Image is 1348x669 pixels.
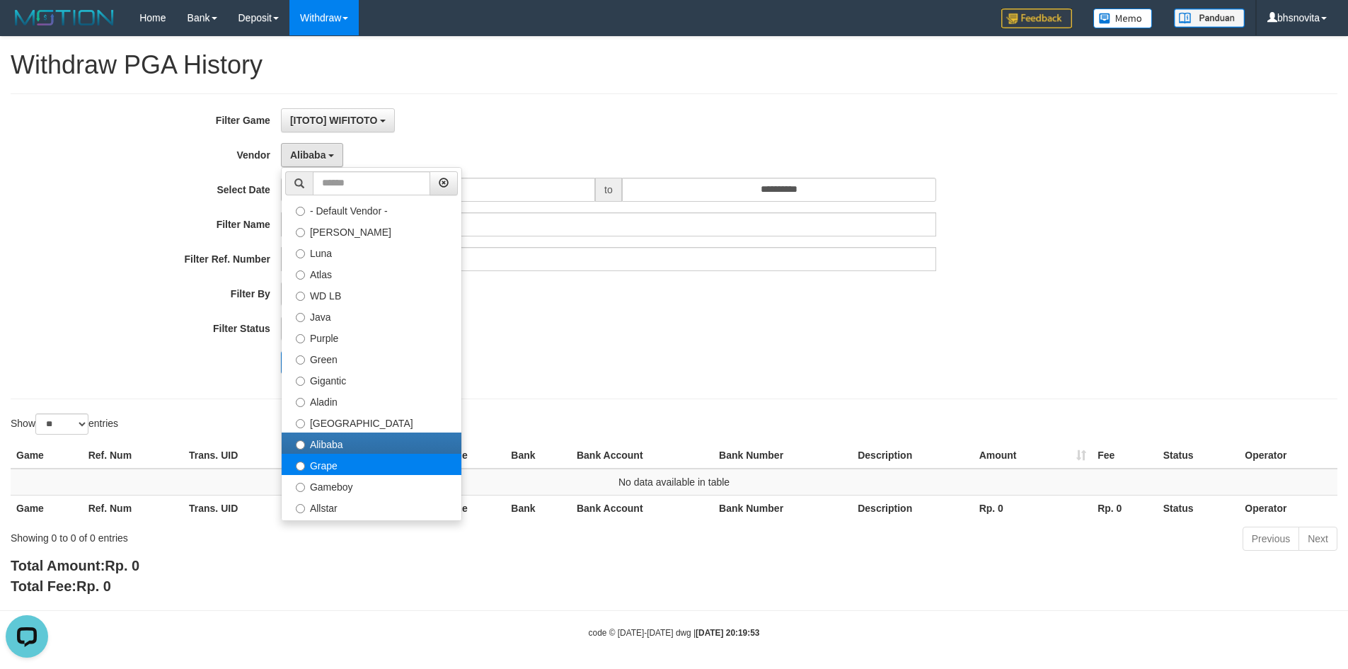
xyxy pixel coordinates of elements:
[282,518,461,539] label: Xtr
[1239,442,1337,469] th: Operator
[852,495,973,521] th: Description
[290,149,326,161] span: Alibaba
[282,284,461,305] label: WD LB
[589,628,760,638] small: code © [DATE]-[DATE] dwg |
[1158,442,1240,469] th: Status
[1093,8,1153,28] img: Button%20Memo.svg
[282,199,461,220] label: - Default Vendor -
[296,483,305,492] input: Gameboy
[282,390,461,411] label: Aladin
[282,496,461,518] label: Allstar
[282,475,461,496] label: Gameboy
[296,398,305,407] input: Aladin
[11,442,83,469] th: Game
[296,462,305,471] input: Grape
[435,495,506,521] th: Name
[83,442,183,469] th: Ref. Num
[1092,442,1158,469] th: Fee
[1158,495,1240,521] th: Status
[595,178,622,202] span: to
[296,313,305,322] input: Java
[296,419,305,428] input: [GEOGRAPHIC_DATA]
[852,442,973,469] th: Description
[282,263,461,284] label: Atlas
[1239,495,1337,521] th: Operator
[183,495,294,521] th: Trans. UID
[11,469,1337,496] td: No data available in table
[296,377,305,386] input: Gigantic
[505,495,571,521] th: Bank
[11,495,83,521] th: Game
[282,241,461,263] label: Luna
[713,495,852,521] th: Bank Number
[296,504,305,513] input: Allstar
[282,411,461,433] label: [GEOGRAPHIC_DATA]
[11,51,1337,79] h1: Withdraw PGA History
[281,108,395,132] button: [ITOTO] WIFITOTO
[183,442,294,469] th: Trans. UID
[11,413,118,435] label: Show entries
[571,495,713,521] th: Bank Account
[281,143,343,167] button: Alibaba
[282,433,461,454] label: Alibaba
[1092,495,1158,521] th: Rp. 0
[76,578,111,594] span: Rp. 0
[11,578,111,594] b: Total Fee:
[713,442,852,469] th: Bank Number
[290,115,377,126] span: [ITOTO] WIFITOTO
[435,442,506,469] th: Name
[296,355,305,365] input: Green
[11,7,118,28] img: MOTION_logo.png
[105,558,139,573] span: Rp. 0
[974,495,1092,521] th: Rp. 0
[296,292,305,301] input: WD LB
[296,334,305,343] input: Purple
[1174,8,1245,28] img: panduan.png
[282,369,461,390] label: Gigantic
[505,442,571,469] th: Bank
[974,442,1092,469] th: Amount: activate to sort column ascending
[282,305,461,326] label: Java
[296,207,305,216] input: - Default Vendor -
[296,249,305,258] input: Luna
[282,220,461,241] label: [PERSON_NAME]
[35,413,88,435] select: Showentries
[296,440,305,450] input: Alibaba
[696,628,759,638] strong: [DATE] 20:19:53
[296,228,305,237] input: [PERSON_NAME]
[1001,8,1072,28] img: Feedback.jpg
[282,348,461,369] label: Green
[1243,527,1299,551] a: Previous
[11,558,139,573] b: Total Amount:
[282,326,461,348] label: Purple
[296,270,305,280] input: Atlas
[11,525,551,545] div: Showing 0 to 0 of 0 entries
[282,454,461,475] label: Grape
[6,6,48,48] button: Open LiveChat chat widget
[1298,527,1337,551] a: Next
[571,442,713,469] th: Bank Account
[83,495,183,521] th: Ref. Num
